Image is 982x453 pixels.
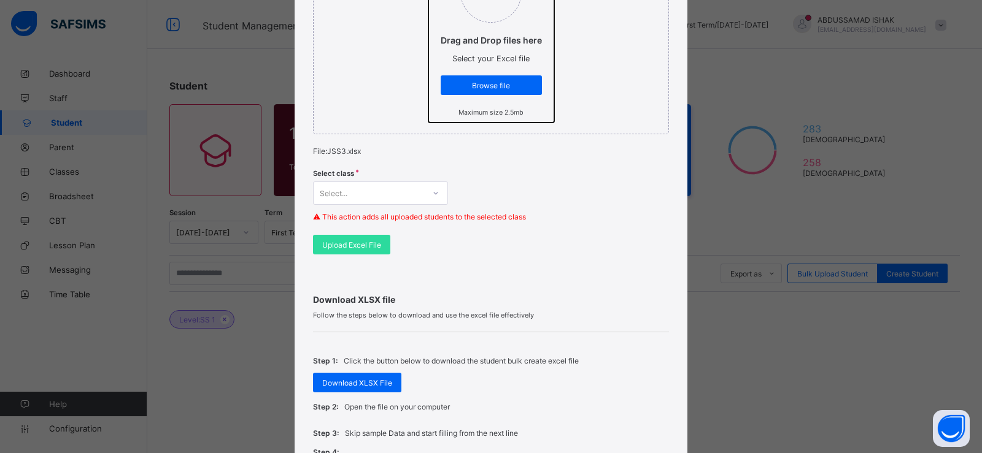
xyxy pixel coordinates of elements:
span: Download XLSX File [322,378,392,387]
p: Skip sample Data and start filling from the next line [345,428,518,438]
span: Download XLSX file [313,294,669,305]
p: Open the file on your computer [344,402,450,411]
small: Maximum size 2.5mb [458,108,524,116]
span: Step 3: [313,428,339,438]
span: Step 1: [313,356,338,365]
p: Drag and Drop files here [441,35,542,45]
span: Step 2: [313,402,338,411]
button: Open asap [933,410,970,447]
span: Follow the steps below to download and use the excel file effectively [313,311,669,319]
span: Browse file [450,81,533,90]
p: File: JSS3.xlsx [313,147,669,156]
p: Click the button below to download the student bulk create excel file [344,356,579,365]
span: Upload Excel File [322,240,381,249]
p: ⚠ This action adds all uploaded students to the selected class [313,212,669,221]
span: Select class [313,169,354,178]
span: Select your Excel file [452,54,530,63]
div: Select... [320,181,347,205]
